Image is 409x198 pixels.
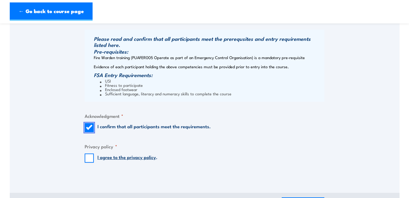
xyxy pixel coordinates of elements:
[100,79,323,83] li: USI
[100,91,323,96] li: Sufficient language, literacy and numeracy skills to complete the course
[100,87,323,91] li: Enclosed footwear
[94,36,323,48] h3: Please read and confirm that all participants meet the prerequsites and entry requirements listed...
[94,64,323,69] p: Evidence of each participant holding the above competencies must be provided prior to entry into ...
[100,83,323,87] li: Fitness to participate
[97,123,211,132] label: I confirm that all participants meet the requirements.
[94,48,323,55] h3: Pre-requisites:
[94,72,323,78] h3: FSA Entry Requirements:
[85,30,324,102] div: Fire Warden training (PUAFER005 Operate as part of an Emergency Control Organisation) is a mandat...
[85,112,123,119] legend: Acknowledgment
[97,154,156,160] a: I agree to the privacy policy
[97,154,157,163] label: .
[85,143,117,150] legend: Privacy policy
[10,2,93,21] a: ← Go back to course page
